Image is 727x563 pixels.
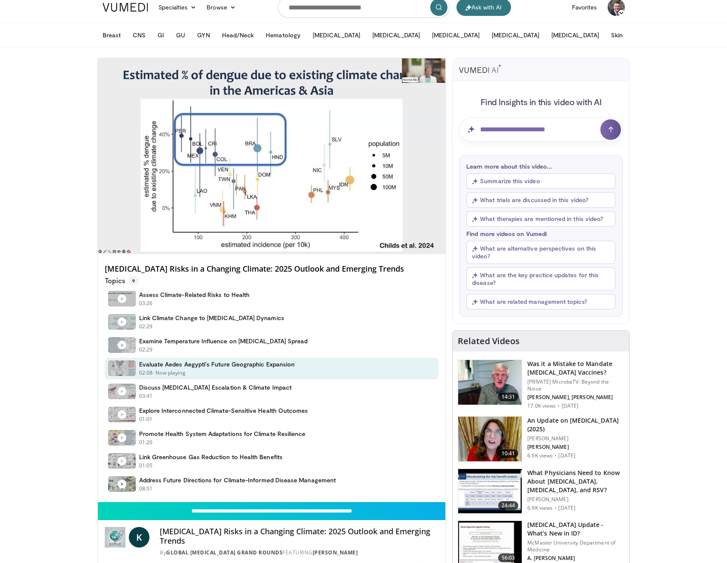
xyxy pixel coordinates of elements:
[466,267,615,291] button: What are the key practice updates for this disease?
[261,27,306,44] button: Hematology
[554,505,557,512] div: ·
[128,27,151,44] button: CNS
[498,449,519,458] span: 10:41
[466,230,615,237] p: Find more videos on Vumedi
[139,300,153,307] p: 03:26
[527,360,624,377] h3: Was it a Mistake to Mandate [MEDICAL_DATA] Vaccines?
[466,241,615,264] button: What are alternative perspectives on this video?
[105,276,138,285] p: Topics
[606,27,628,44] button: Skin
[313,549,358,556] a: [PERSON_NAME]
[459,64,501,73] img: vumedi-ai-logo.svg
[498,554,519,562] span: 56:03
[527,555,624,562] p: A. [PERSON_NAME]
[139,453,283,461] h4: Link Greenhouse Gas Reduction to Health Benefits
[527,394,624,401] p: [PERSON_NAME], [PERSON_NAME]
[527,403,556,409] p: 17.0K views
[129,527,149,548] a: K
[498,501,519,510] span: 24:44
[527,444,624,451] p: [PERSON_NAME]
[527,416,624,433] h3: An Update on [MEDICAL_DATA] (2025)
[139,439,153,446] p: 01:20
[458,416,624,462] a: 10:41 An Update on [MEDICAL_DATA] (2025) [PERSON_NAME] [PERSON_NAME] 6.9K views · [DATE]
[103,3,148,12] img: VuMedi Logo
[192,27,215,44] button: GYN
[105,527,126,548] img: Global Infectious Diseases Grand Rounds
[98,58,446,254] video-js: Video Player
[466,192,615,208] button: What trials are discussed in this video?
[557,403,560,409] div: ·
[139,360,295,368] h4: Evaluate Aedes Aegypti's Future Geographic Expansion
[546,27,604,44] button: [MEDICAL_DATA]
[152,369,186,377] p: - Now playing
[558,452,575,459] p: [DATE]
[139,392,153,400] p: 03:41
[558,505,575,512] p: [DATE]
[527,452,553,459] p: 6.9K views
[139,407,308,415] h4: Explore Interconnected Climate-Sensitive Health Outcomes
[139,485,153,493] p: 08:51
[554,452,557,459] div: ·
[152,27,169,44] button: GI
[166,549,283,556] a: Global [MEDICAL_DATA] Grand Rounds
[139,430,306,438] h4: Promote Health System Adaptations for Climate Resilience
[129,276,138,285] span: 9
[527,469,624,494] h3: What Physicians Need to Know About [MEDICAL_DATA], [MEDICAL_DATA], and RSV?
[527,496,624,503] p: [PERSON_NAME]
[466,173,615,189] button: Summarize this video
[427,27,485,44] button: [MEDICAL_DATA]
[466,294,615,309] button: What are related management topics?
[139,462,153,469] p: 01:05
[139,346,153,354] p: 02:29
[458,360,624,409] a: 14:31 Was it a Mistake to Mandate [MEDICAL_DATA] Vaccines? [PRIVATE] MicrobeTV: Beyond the Noise ...
[458,360,522,405] img: f91047f4-3b1b-4007-8c78-6eacab5e8334.150x105_q85_crop-smart_upscale.jpg
[139,314,284,322] h4: Link Climate Change to [MEDICAL_DATA] Dynamics
[139,291,250,299] h4: Assess Climate-Related Risks to Health
[171,27,190,44] button: GU
[459,118,623,142] input: Question for AI
[139,323,153,330] p: 02:29
[458,336,520,346] h4: Related Videos
[527,378,624,392] p: [PRIVATE] MicrobeTV: Beyond the Noise
[160,527,438,545] h4: [MEDICAL_DATA] Risks in a Changing Climate: 2025 Outlook and Emerging Trends
[527,539,624,553] p: McMaster University Department of Medicine
[139,369,153,377] p: 02:08
[139,384,292,391] h4: Discuss [MEDICAL_DATA] Escalation & Climate Impact
[139,415,153,423] p: 01:01
[217,27,259,44] button: Head/Neck
[487,27,544,44] button: [MEDICAL_DATA]
[458,417,522,461] img: 8c23fab4-086b-4e79-af32-29d7c41cee77.150x105_q85_crop-smart_upscale.jpg
[459,96,623,107] h4: Find Insights in this video with AI
[139,476,336,484] h4: Address Future Directions for Climate-Informed Disease Management
[160,549,438,557] div: By FEATURING
[527,521,624,538] h3: [MEDICAL_DATA] Update - What’s New in ID?
[97,27,126,44] button: Breast
[527,505,553,512] p: 6.9K views
[367,27,425,44] button: [MEDICAL_DATA]
[466,163,615,170] p: Learn more about this video...
[562,403,579,409] p: [DATE]
[458,469,624,514] a: 24:44 What Physicians Need to Know About [MEDICAL_DATA], [MEDICAL_DATA], and RSV? [PERSON_NAME] 6...
[527,435,624,442] p: [PERSON_NAME]
[466,211,615,227] button: What therapies are mentioned in this video?
[307,27,365,44] button: [MEDICAL_DATA]
[458,469,522,514] img: 91589b0f-a920-456c-982d-84c13c387289.150x105_q85_crop-smart_upscale.jpg
[105,264,439,274] h4: [MEDICAL_DATA] Risks in a Changing Climate: 2025 Outlook and Emerging Trends
[498,393,519,401] span: 14:31
[139,337,308,345] h4: Examine Temperature Influence on [MEDICAL_DATA] Spread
